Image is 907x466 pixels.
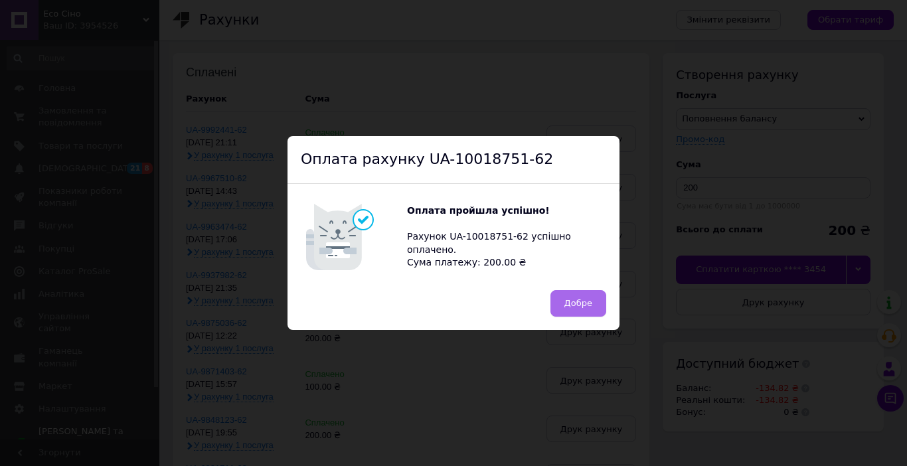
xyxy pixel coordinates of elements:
div: Рахунок UA-10018751-62 успішно оплачено. Сума платежу: 200.00 ₴ [407,204,606,270]
button: Добре [550,290,606,317]
span: Добре [564,298,592,308]
img: Котик говорить Оплата пройшла успішно! [301,197,407,277]
b: Оплата пройшла успішно! [407,205,550,216]
div: Оплата рахунку UA-10018751-62 [288,136,619,184]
